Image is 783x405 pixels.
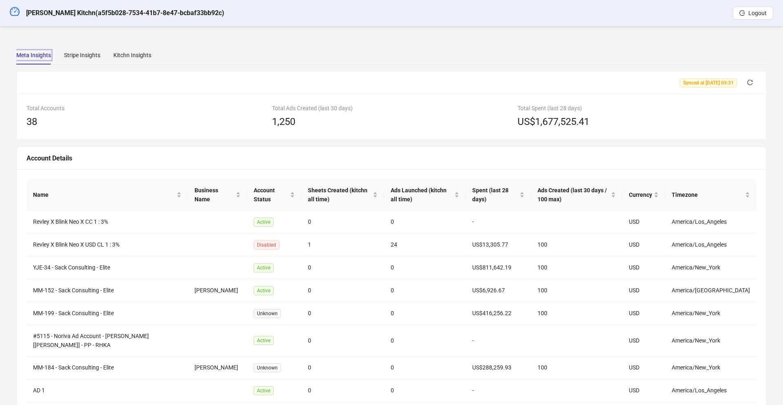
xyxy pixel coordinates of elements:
span: Disabled [254,240,279,249]
div: Total Ads Created (last 30 days) [272,104,511,113]
h5: [PERSON_NAME] Kitchn ( a5f5b028-7534-41b7-8e47-bcbaf33bb92c ) [26,8,224,18]
th: Timezone [665,179,756,211]
span: US$1,677,525.41 [518,114,589,130]
td: AD 1 [27,379,188,402]
span: dashboard [10,7,20,16]
td: #5115 - Noriva Ad Account - [PERSON_NAME] [[PERSON_NAME]] - PP - RHKA [27,325,188,356]
td: [PERSON_NAME] [188,279,247,302]
span: Active [254,286,274,295]
span: Name [33,190,175,199]
td: USD [622,356,665,379]
td: 100 [531,279,622,302]
td: America/[GEOGRAPHIC_DATA] [665,279,756,302]
td: 0 [301,279,384,302]
td: America/New_York [665,302,756,325]
td: US$6,926.67 [466,279,531,302]
td: 0 [384,302,466,325]
span: Logout [748,10,767,16]
td: 0 [384,356,466,379]
span: Timezone [672,190,743,199]
td: USD [622,234,665,256]
span: Active [254,263,274,272]
div: Meta Insights [16,51,51,60]
button: Logout [733,7,773,20]
td: America/Los_Angeles [665,379,756,402]
td: - [466,211,531,234]
th: Sheets Created (kitchn all time) [301,179,384,211]
span: Active [254,336,274,345]
td: 0 [301,211,384,234]
span: Spent (last 28 days) [472,186,518,204]
td: America/New_York [665,356,756,379]
td: America/New_York [665,325,756,356]
td: USD [622,325,665,356]
td: 0 [384,256,466,279]
td: 100 [531,356,622,379]
td: US$288,259.93 [466,356,531,379]
span: Sheets Created (kitchn all time) [308,186,371,204]
th: Account Status [247,179,301,211]
span: Account Status [254,186,288,204]
div: Stripe Insights [64,51,100,60]
td: MM-152 - Sack Consulting - Elite [27,279,188,302]
span: Unknown [254,309,281,318]
span: reload [747,80,753,85]
td: 24 [384,234,466,256]
span: Currency [629,190,652,199]
td: USD [622,211,665,234]
td: - [466,379,531,402]
td: MM-184 - Sack Consulting - Elite [27,356,188,379]
td: US$811,642.19 [466,256,531,279]
div: Total Spent (last 28 days) [518,104,756,113]
td: 0 [301,356,384,379]
th: Ads Launched (kitchn all time) [384,179,466,211]
td: 0 [384,279,466,302]
span: Synced at [DATE] 09:31 [680,78,737,87]
span: 38 [27,116,37,127]
td: USD [622,302,665,325]
th: Business Name [188,179,247,211]
td: - [466,325,531,356]
span: Business Name [195,186,234,204]
td: 0 [384,379,466,402]
td: 0 [301,325,384,356]
td: MM-199 - Sack Consulting - Elite [27,302,188,325]
td: 1 [301,234,384,256]
td: 100 [531,302,622,325]
td: 100 [531,234,622,256]
span: 1,250 [272,116,295,127]
td: America/New_York [665,256,756,279]
td: Revley X Blink Neo X CC 1 : 3% [27,211,188,234]
td: USD [622,256,665,279]
div: Kitchn Insights [113,51,151,60]
td: US$13,305.77 [466,234,531,256]
td: [PERSON_NAME] [188,356,247,379]
td: 0 [301,379,384,402]
span: Ads Created (last 30 days / 100 max) [537,186,609,204]
td: USD [622,279,665,302]
div: Total Accounts [27,104,265,113]
span: Active [254,386,274,395]
div: Account Details [27,153,756,163]
td: US$416,256.22 [466,302,531,325]
span: logout [739,10,745,16]
th: Currency [622,179,665,211]
td: 100 [531,256,622,279]
td: America/Los_Angeles [665,234,756,256]
span: Ads Launched (kitchn all time) [391,186,453,204]
td: Revley X Blink Neo X USD CL 1 : 3% [27,234,188,256]
span: Active [254,218,274,227]
td: America/Los_Angeles [665,211,756,234]
td: 0 [384,325,466,356]
th: Ads Created (last 30 days / 100 max) [531,179,622,211]
span: Unknown [254,363,281,372]
th: Name [27,179,188,211]
td: 0 [301,256,384,279]
td: 0 [384,211,466,234]
th: Spent (last 28 days) [466,179,531,211]
td: 0 [301,302,384,325]
td: YJE-34 - Sack Consulting - Elite [27,256,188,279]
td: USD [622,379,665,402]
